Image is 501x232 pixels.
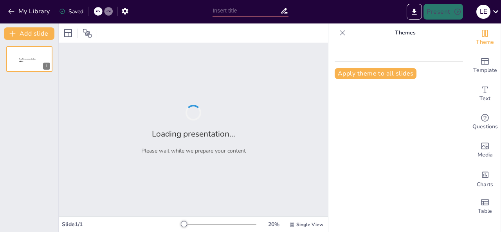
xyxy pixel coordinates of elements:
span: Position [83,29,92,38]
span: Theme [476,38,494,47]
span: Single View [296,221,323,228]
div: Add ready made slides [469,52,501,80]
span: Text [479,94,490,103]
div: Saved [59,8,83,15]
p: Please wait while we prepare your content [141,147,246,155]
div: Layout [62,27,74,40]
span: Charts [477,180,493,189]
input: Insert title [213,5,280,16]
button: Export to PowerPoint [407,4,422,20]
div: Add text boxes [469,80,501,108]
button: Present [424,4,463,20]
span: Sendsteps presentation editor [19,58,36,63]
span: Questions [472,122,498,131]
span: Media [478,151,493,159]
button: Add slide [4,27,54,40]
div: 20 % [264,221,283,228]
div: 1 [6,46,52,72]
h2: Loading presentation... [152,128,235,139]
span: Table [478,207,492,216]
div: Slide 1 / 1 [62,221,181,228]
div: Add images, graphics, shapes or video [469,136,501,164]
span: Template [473,66,497,75]
button: My Library [6,5,53,18]
button: L E [476,4,490,20]
div: 1 [43,63,50,70]
p: Themes [349,23,461,42]
div: Change the overall theme [469,23,501,52]
div: Get real-time input from your audience [469,108,501,136]
div: Add a table [469,192,501,221]
div: L E [476,5,490,19]
div: Add charts and graphs [469,164,501,192]
button: Apply theme to all slides [335,68,416,79]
